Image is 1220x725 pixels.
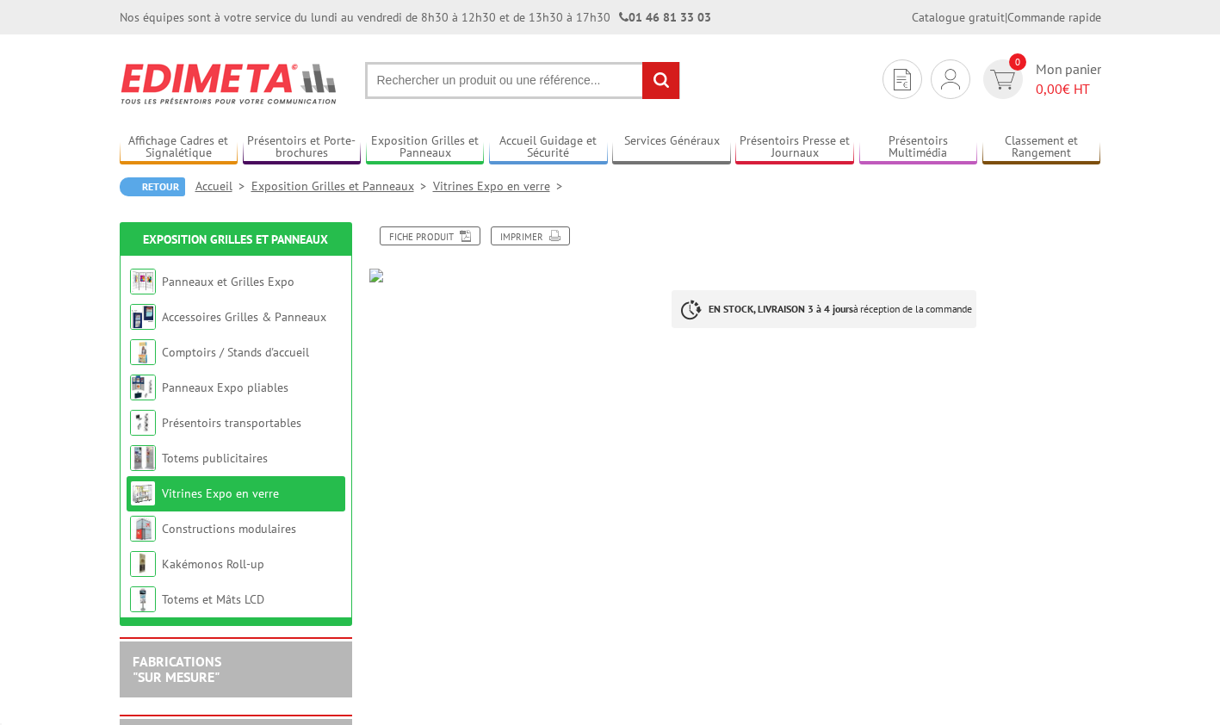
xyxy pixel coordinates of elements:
[130,304,156,330] img: Accessoires Grilles & Panneaux
[120,52,339,115] img: Edimeta
[672,290,976,328] p: à réception de la commande
[162,556,264,572] a: Kakémonos Roll-up
[982,133,1101,162] a: Classement et Rangement
[195,178,251,194] a: Accueil
[130,586,156,612] img: Totems et Mâts LCD
[130,480,156,506] img: Vitrines Expo en verre
[709,302,853,315] strong: EN STOCK, LIVRAISON 3 à 4 jours
[130,445,156,471] img: Totems publicitaires
[162,486,279,501] a: Vitrines Expo en verre
[1036,59,1101,99] span: Mon panier
[162,521,296,536] a: Constructions modulaires
[1007,9,1101,25] a: Commande rapide
[365,62,680,99] input: Rechercher un produit ou une référence...
[735,133,854,162] a: Présentoirs Presse et Journaux
[162,344,309,360] a: Comptoirs / Stands d'accueil
[130,375,156,400] img: Panneaux Expo pliables
[366,133,485,162] a: Exposition Grilles et Panneaux
[162,380,288,395] a: Panneaux Expo pliables
[979,59,1101,99] a: devis rapide 0 Mon panier 0,00€ HT
[912,9,1101,26] div: |
[1009,53,1026,71] span: 0
[894,69,911,90] img: devis rapide
[1036,79,1101,99] span: € HT
[1036,80,1062,97] span: 0,00
[990,70,1015,90] img: devis rapide
[642,62,679,99] input: rechercher
[162,274,294,289] a: Panneaux et Grilles Expo
[489,133,608,162] a: Accueil Guidage et Sécurité
[143,232,328,247] a: Exposition Grilles et Panneaux
[130,410,156,436] img: Présentoirs transportables
[162,450,268,466] a: Totems publicitaires
[941,69,960,90] img: devis rapide
[162,415,301,431] a: Présentoirs transportables
[619,9,711,25] strong: 01 46 81 33 03
[130,516,156,542] img: Constructions modulaires
[130,551,156,577] img: Kakémonos Roll-up
[380,226,480,245] a: Fiche produit
[612,133,731,162] a: Services Généraux
[162,309,326,325] a: Accessoires Grilles & Panneaux
[120,133,238,162] a: Affichage Cadres et Signalétique
[162,592,264,607] a: Totems et Mâts LCD
[251,178,433,194] a: Exposition Grilles et Panneaux
[433,178,569,194] a: Vitrines Expo en verre
[912,9,1005,25] a: Catalogue gratuit
[133,653,221,685] a: FABRICATIONS"Sur Mesure"
[491,226,570,245] a: Imprimer
[243,133,362,162] a: Présentoirs et Porte-brochures
[120,9,711,26] div: Nos équipes sont à votre service du lundi au vendredi de 8h30 à 12h30 et de 13h30 à 17h30
[859,133,978,162] a: Présentoirs Multimédia
[130,269,156,294] img: Panneaux et Grilles Expo
[130,339,156,365] img: Comptoirs / Stands d'accueil
[120,177,185,196] a: Retour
